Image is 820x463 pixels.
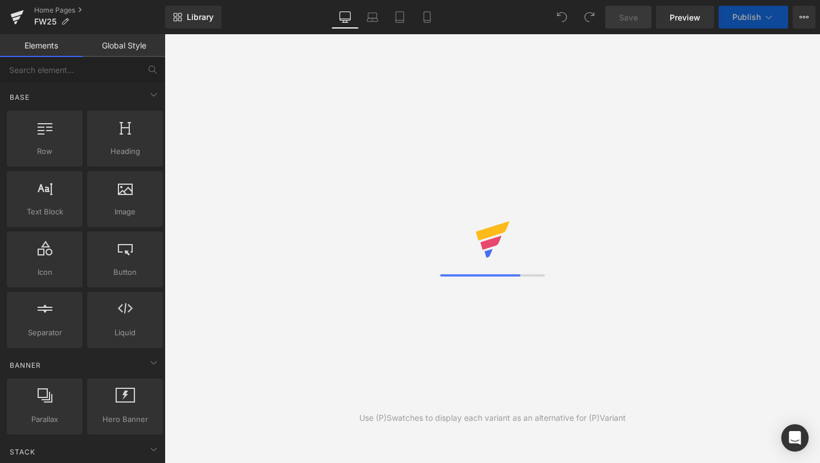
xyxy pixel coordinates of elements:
[781,424,809,452] div: Open Intercom Messenger
[91,413,159,425] span: Hero Banner
[83,34,165,57] a: Global Style
[386,6,413,29] a: Tablet
[10,266,79,278] span: Icon
[9,92,31,103] span: Base
[619,11,638,23] span: Save
[793,6,815,29] button: More
[9,446,36,457] span: Stack
[91,206,159,218] span: Image
[10,327,79,339] span: Separator
[91,266,159,278] span: Button
[359,6,386,29] a: Laptop
[413,6,441,29] a: Mobile
[91,145,159,157] span: Heading
[10,206,79,218] span: Text Block
[670,11,700,23] span: Preview
[551,6,573,29] button: Undo
[9,360,42,371] span: Banner
[10,145,79,157] span: Row
[578,6,601,29] button: Redo
[165,6,222,29] a: New Library
[187,12,214,22] span: Library
[719,6,788,29] button: Publish
[10,413,79,425] span: Parallax
[656,6,714,29] a: Preview
[732,13,761,22] span: Publish
[34,6,165,15] a: Home Pages
[359,412,626,424] div: Use (P)Swatches to display each variant as an alternative for (P)Variant
[34,17,56,26] span: FW25
[91,327,159,339] span: Liquid
[331,6,359,29] a: Desktop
